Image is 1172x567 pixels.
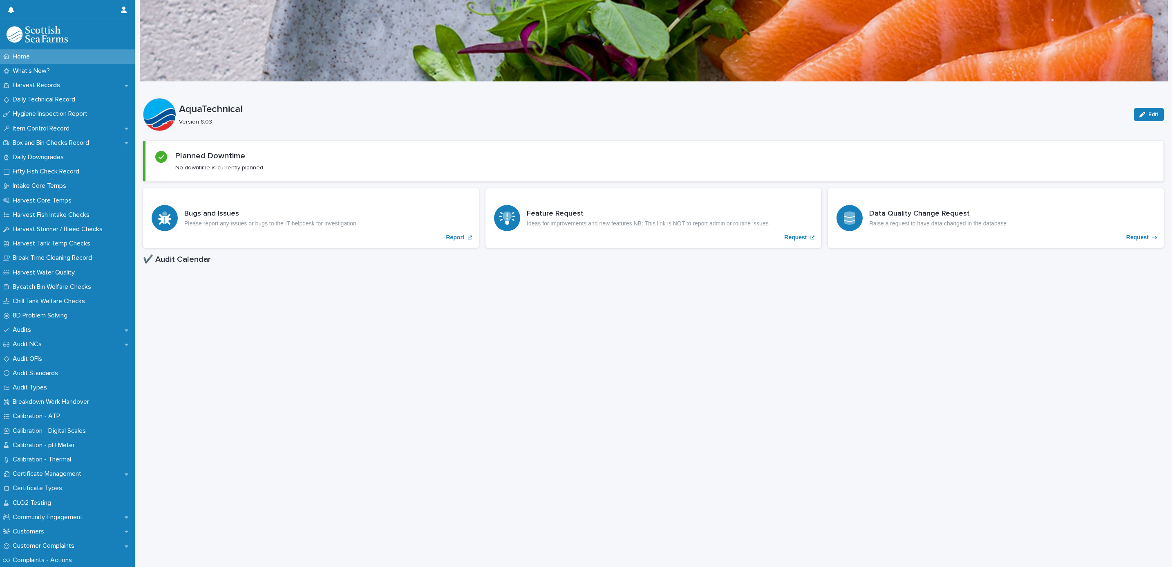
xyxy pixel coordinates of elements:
[485,188,821,248] a: Request
[446,234,464,241] p: Report
[175,151,245,161] h2: Planned Downtime
[9,225,109,233] p: Harvest Stunner / Bleed Checks
[1126,234,1149,241] p: Request
[9,340,48,348] p: Audit NCs
[9,297,92,305] p: Chill Tank Welfare Checks
[9,67,56,75] p: What's New?
[9,369,65,377] p: Audit Standards
[179,103,1127,115] p: AquaTechnical
[1148,112,1159,117] span: Edit
[869,209,1006,218] h3: Data Quality Change Request
[9,168,86,175] p: Fifty Fish Check Record
[9,542,81,550] p: Customer Complaints
[9,484,69,492] p: Certificate Types
[9,456,78,464] p: Calibration - Thermal
[9,81,67,89] p: Harvest Records
[9,139,96,147] p: Box and Bin Checks Record
[184,209,356,218] h3: Bugs and Issues
[9,211,96,219] p: Harvest Fish Intake Checks
[869,220,1006,227] p: Raise a request to have data changed in the database
[9,153,70,161] p: Daily Downgrades
[9,269,81,277] p: Harvest Water Quality
[9,96,82,103] p: Daily Technical Record
[9,499,58,507] p: CLO2 Testing
[9,182,73,190] p: Intake Core Temps
[9,528,51,535] p: Customers
[9,384,54,391] p: Audit Types
[9,197,78,205] p: Harvest Core Temps
[9,355,49,363] p: Audit OFIs
[9,326,38,334] p: Audits
[184,220,356,227] p: Please report any issues or bugs to the IT helpdesk for investigation
[9,412,67,420] p: Calibration - ATP
[9,254,98,262] p: Break Time Cleaning Record
[9,53,36,61] p: Home
[143,188,479,248] a: Report
[9,312,74,319] p: 8D Problem Solving
[784,234,807,241] p: Request
[9,398,96,406] p: Breakdown Work Handover
[175,164,263,171] p: No downtime is currently planned
[9,470,88,478] p: Certificate Management
[9,125,76,133] p: Item Control Record
[828,188,1164,248] a: Request
[1134,108,1164,121] button: Edit
[527,220,769,227] p: Ideas for improvements and new features NB: This link is NOT to report admin or routine issues
[9,283,98,291] p: Bycatch Bin Welfare Checks
[527,209,769,218] h3: Feature Request
[143,254,1164,264] h1: ✔️ Audit Calendar
[179,119,1124,126] p: Version 8.03
[9,240,97,248] p: Harvest Tank Temp Checks
[9,513,89,521] p: Community Engagement
[9,427,92,435] p: Calibration - Digital Scales
[9,441,81,449] p: Calibration - pH Meter
[9,556,78,564] p: Complaints - Actions
[9,110,94,118] p: Hygiene Inspection Report
[7,26,68,43] img: mMrefqRFQpe26GRNOUkG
